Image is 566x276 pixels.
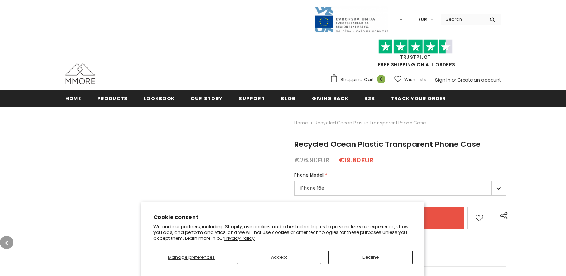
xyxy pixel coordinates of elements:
[328,251,413,264] button: Decline
[153,251,229,264] button: Manage preferences
[65,95,81,102] span: Home
[339,155,373,165] span: €19.80EUR
[294,139,481,149] span: Recycled Ocean Plastic Transparent Phone Case
[452,77,456,83] span: or
[144,90,175,107] a: Lookbook
[153,224,413,241] p: We and our partners, including Shopify, use cookies and other technologies to personalize your ex...
[364,90,375,107] a: B2B
[144,95,175,102] span: Lookbook
[435,77,451,83] a: Sign In
[224,235,255,241] a: Privacy Policy
[294,172,324,178] span: Phone Model
[237,251,321,264] button: Accept
[65,90,81,107] a: Home
[294,181,506,196] label: iPhone 16e
[378,39,453,54] img: Trust Pilot Stars
[239,90,265,107] a: support
[281,90,296,107] a: Blog
[340,76,374,83] span: Shopping Cart
[191,95,223,102] span: Our Story
[457,77,501,83] a: Create an account
[314,6,388,33] img: Javni Razpis
[394,73,426,86] a: Wish Lists
[168,254,215,260] span: Manage preferences
[404,76,426,83] span: Wish Lists
[391,95,446,102] span: Track your order
[441,14,484,25] input: Search Site
[330,43,501,68] span: FREE SHIPPING ON ALL ORDERS
[294,155,330,165] span: €26.90EUR
[330,74,389,85] a: Shopping Cart 0
[294,118,308,127] a: Home
[314,16,388,22] a: Javni Razpis
[400,54,431,60] a: Trustpilot
[315,118,426,127] span: Recycled Ocean Plastic Transparent Phone Case
[377,75,385,83] span: 0
[312,95,348,102] span: Giving back
[65,63,95,84] img: MMORE Cases
[97,95,128,102] span: Products
[281,95,296,102] span: Blog
[153,213,413,221] h2: Cookie consent
[391,90,446,107] a: Track your order
[418,16,427,23] span: EUR
[312,90,348,107] a: Giving back
[364,95,375,102] span: B2B
[191,90,223,107] a: Our Story
[239,95,265,102] span: support
[97,90,128,107] a: Products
